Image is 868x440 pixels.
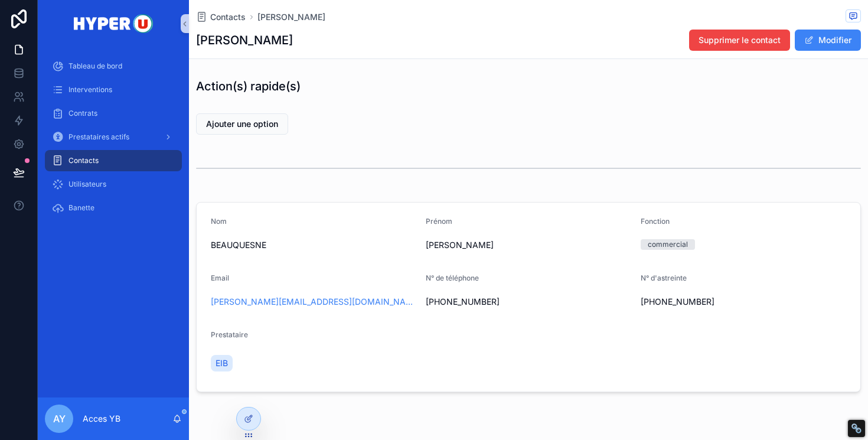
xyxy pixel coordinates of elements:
[68,132,129,142] span: Prestataires actifs
[641,217,670,226] span: Fonction
[211,355,233,371] a: EIB
[83,413,120,425] p: Acces YB
[45,79,182,100] a: Interventions
[38,47,189,234] div: scrollable content
[45,126,182,148] a: Prestataires actifs
[211,296,416,308] a: [PERSON_NAME][EMAIL_ADDRESS][DOMAIN_NAME]
[45,174,182,195] a: Utilisateurs
[426,273,479,282] span: N° de téléphone
[689,30,790,51] button: Supprimer le contact
[795,30,861,51] button: Modifier
[74,14,153,33] img: App logo
[196,32,293,48] h1: [PERSON_NAME]
[68,156,99,165] span: Contacts
[426,296,631,308] span: [PHONE_NUMBER]
[426,217,452,226] span: Prénom
[210,11,246,23] span: Contacts
[211,217,227,226] span: Nom
[257,11,325,23] a: [PERSON_NAME]
[196,78,301,94] h1: Action(s) rapide(s)
[45,197,182,219] a: Banette
[851,423,862,434] div: Restore Info Box &#10;&#10;NoFollow Info:&#10; META-Robots NoFollow: &#09;false&#10; META-Robots ...
[641,273,687,282] span: N° d'astreinte
[211,239,416,251] span: BEAUQUESNE
[216,357,228,369] span: EIB
[699,34,781,46] span: Supprimer le contact
[45,103,182,124] a: Contrats
[68,203,94,213] span: Banette
[53,412,66,426] span: AY
[641,296,846,308] span: [PHONE_NUMBER]
[68,85,112,94] span: Interventions
[45,150,182,171] a: Contacts
[648,239,688,250] div: commercial
[211,330,248,339] span: Prestataire
[206,118,278,130] span: Ajouter une option
[211,273,229,282] span: Email
[68,109,97,118] span: Contrats
[196,11,246,23] a: Contacts
[196,113,288,135] button: Ajouter une option
[426,239,631,251] span: [PERSON_NAME]
[68,180,106,189] span: Utilisateurs
[68,61,122,71] span: Tableau de bord
[45,56,182,77] a: Tableau de bord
